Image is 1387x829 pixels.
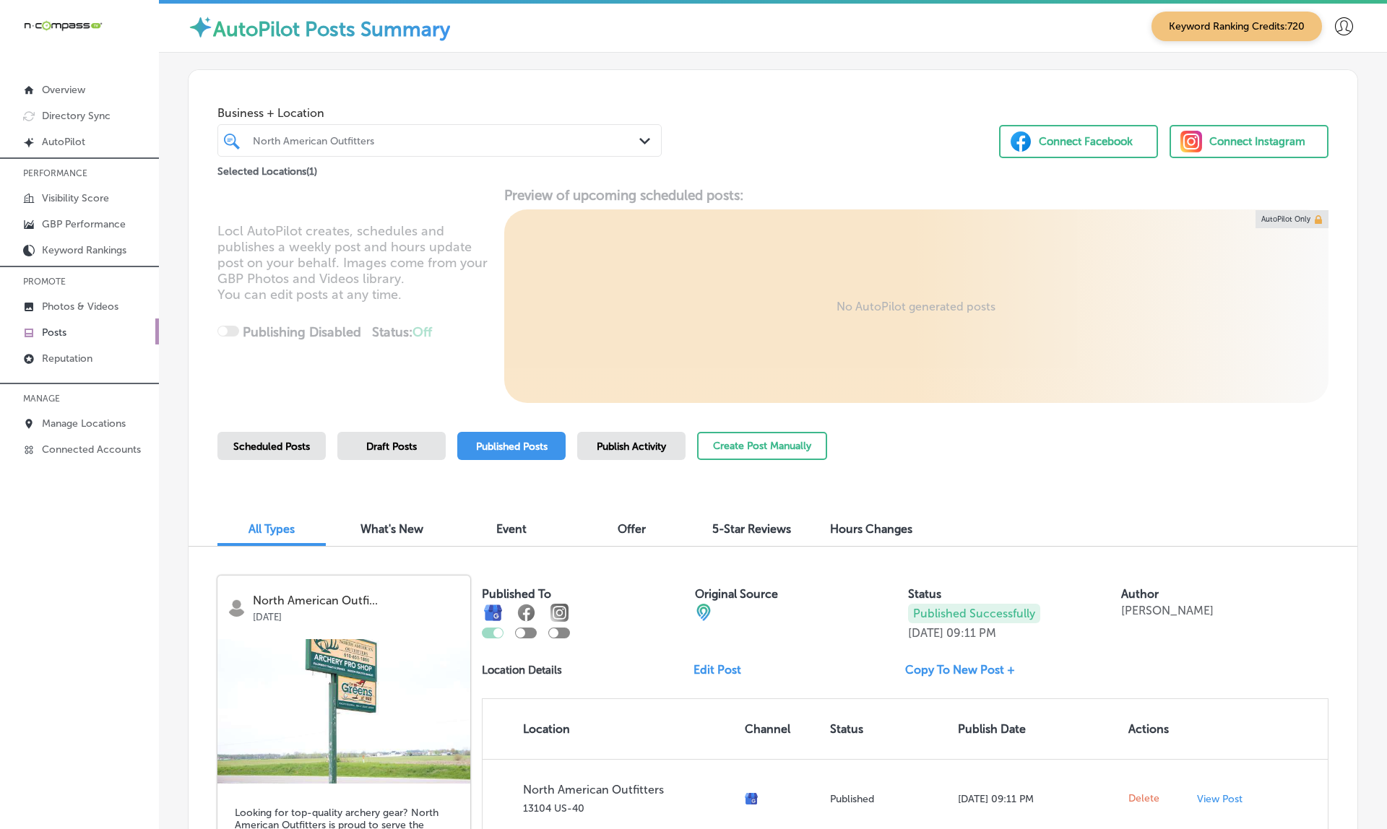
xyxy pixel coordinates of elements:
[228,599,246,617] img: logo
[908,626,943,640] p: [DATE]
[830,522,912,536] span: Hours Changes
[1039,131,1133,152] div: Connect Facebook
[739,699,824,759] th: Channel
[482,587,551,601] label: Published To
[42,192,109,204] p: Visibility Score
[1128,792,1159,805] span: Delete
[693,663,753,677] a: Edit Post
[597,440,666,453] span: Publish Activity
[188,14,213,40] img: autopilot-icon
[360,522,423,536] span: What's New
[253,607,460,622] p: [DATE]
[42,84,85,96] p: Overview
[697,432,827,460] button: Create Post Manually
[217,106,662,120] span: Business + Location
[253,594,460,607] p: North American Outfi...
[217,160,317,178] p: Selected Locations ( 1 )
[496,522,527,536] span: Event
[999,125,1158,158] button: Connect Facebook
[253,134,641,147] div: North American Outfitters
[1209,131,1305,152] div: Connect Instagram
[952,699,1123,759] th: Publish Date
[42,443,141,456] p: Connected Accounts
[958,793,1117,805] p: [DATE] 09:11 PM
[249,522,295,536] span: All Types
[1170,125,1328,158] button: Connect Instagram
[1121,587,1159,601] label: Author
[695,587,778,601] label: Original Source
[1197,793,1254,805] a: View Post
[830,793,946,805] p: Published
[476,440,548,453] span: Published Posts
[824,699,952,759] th: Status
[1151,12,1322,41] span: Keyword Ranking Credits: 720
[482,664,562,677] p: Location Details
[1197,793,1243,805] p: View Post
[23,19,103,32] img: 660ab0bf-5cc7-4cb8-ba1c-48b5ae0f18e60NCTV_CLogo_TV_Black_-500x88.png
[42,352,92,365] p: Reputation
[42,244,126,256] p: Keyword Rankings
[217,639,470,784] img: 0d1fa22b-e26f-47cb-a310-3035b9dbd209north-american-outfitters.jpg
[1123,699,1191,759] th: Actions
[42,300,118,313] p: Photos & Videos
[618,522,646,536] span: Offer
[42,110,111,122] p: Directory Sync
[213,17,450,41] label: AutoPilot Posts Summary
[42,326,66,339] p: Posts
[366,440,417,453] span: Draft Posts
[946,626,996,640] p: 09:11 PM
[905,663,1027,677] a: Copy To New Post +
[695,604,712,621] img: cba84b02adce74ede1fb4a8549a95eca.png
[483,699,739,759] th: Location
[42,218,126,230] p: GBP Performance
[233,440,310,453] span: Scheduled Posts
[908,604,1040,623] p: Published Successfully
[908,587,941,601] label: Status
[1121,604,1214,617] p: [PERSON_NAME]
[712,522,791,536] span: 5-Star Reviews
[42,417,126,430] p: Manage Locations
[523,802,733,815] p: 13104 US-40
[523,783,733,797] p: North American Outfitters
[42,136,85,148] p: AutoPilot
